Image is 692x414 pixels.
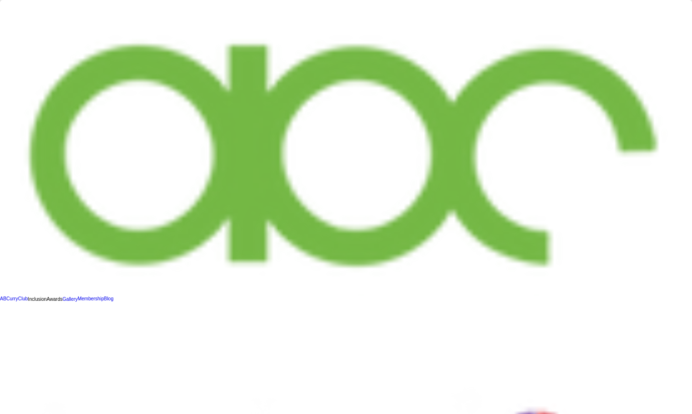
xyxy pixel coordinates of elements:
[28,296,46,303] div: Inclusion
[63,297,78,302] span: Gallery
[78,296,104,301] a: Membership
[104,296,114,301] a: Blog
[28,297,46,302] span: Inclusion
[47,297,63,302] span: Awards
[47,296,63,303] div: Awards
[63,296,78,303] a: Gallery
